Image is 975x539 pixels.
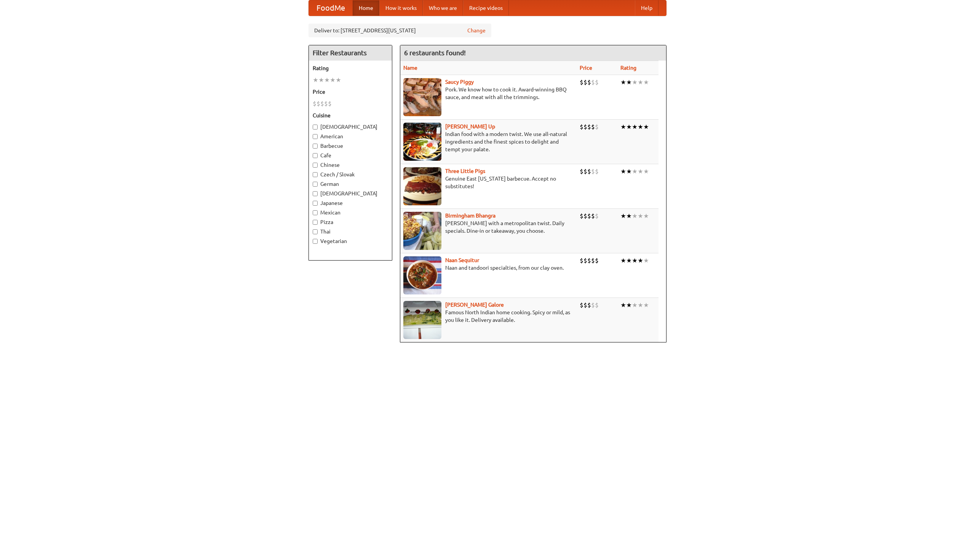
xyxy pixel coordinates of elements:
[403,167,441,205] img: littlepigs.jpg
[403,130,574,153] p: Indian food with a modern twist. We use all-natural ingredients and the finest spices to delight ...
[328,99,332,108] li: $
[632,123,638,131] li: ★
[313,163,318,168] input: Chinese
[638,78,643,86] li: ★
[595,123,599,131] li: $
[309,0,353,16] a: FoodMe
[313,144,318,149] input: Barbecue
[620,123,626,131] li: ★
[643,212,649,220] li: ★
[313,134,318,139] input: American
[445,123,495,130] a: [PERSON_NAME] Up
[313,64,388,72] h5: Rating
[318,76,324,84] li: ★
[313,220,318,225] input: Pizza
[583,123,587,131] li: $
[313,88,388,96] h5: Price
[591,301,595,309] li: $
[626,167,632,176] li: ★
[643,78,649,86] li: ★
[330,76,336,84] li: ★
[626,123,632,131] li: ★
[580,78,583,86] li: $
[313,133,388,140] label: American
[313,76,318,84] li: ★
[580,301,583,309] li: $
[324,99,328,108] li: $
[313,182,318,187] input: German
[313,172,318,177] input: Czech / Slovak
[313,123,388,131] label: [DEMOGRAPHIC_DATA]
[595,301,599,309] li: $
[626,256,632,265] li: ★
[403,78,441,116] img: saucy.jpg
[445,302,504,308] a: [PERSON_NAME] Galore
[403,256,441,294] img: naansequitur.jpg
[313,210,318,215] input: Mexican
[626,212,632,220] li: ★
[445,257,479,263] a: Naan Sequitur
[403,264,574,272] p: Naan and tandoori specialties, from our clay oven.
[404,49,466,56] ng-pluralize: 6 restaurants found!
[591,167,595,176] li: $
[403,309,574,324] p: Famous North Indian home cooking. Spicy or mild, as you like it. Delivery available.
[620,256,626,265] li: ★
[632,301,638,309] li: ★
[643,167,649,176] li: ★
[313,190,388,197] label: [DEMOGRAPHIC_DATA]
[445,79,474,85] a: Saucy Piggy
[313,125,318,130] input: [DEMOGRAPHIC_DATA]
[587,301,591,309] li: $
[638,123,643,131] li: ★
[313,191,318,196] input: [DEMOGRAPHIC_DATA]
[313,142,388,150] label: Barbecue
[626,78,632,86] li: ★
[403,301,441,339] img: currygalore.jpg
[620,167,626,176] li: ★
[638,212,643,220] li: ★
[313,218,388,226] label: Pizza
[313,201,318,206] input: Japanese
[643,301,649,309] li: ★
[316,99,320,108] li: $
[583,256,587,265] li: $
[313,237,388,245] label: Vegetarian
[313,99,316,108] li: $
[379,0,423,16] a: How it works
[313,228,388,235] label: Thai
[313,229,318,234] input: Thai
[595,256,599,265] li: $
[587,212,591,220] li: $
[595,212,599,220] li: $
[313,171,388,178] label: Czech / Slovak
[313,180,388,188] label: German
[626,301,632,309] li: ★
[445,168,485,174] a: Three Little Pigs
[580,123,583,131] li: $
[403,86,574,101] p: Pork. We know how to cook it. Award-winning BBQ sauce, and meat with all the trimmings.
[591,78,595,86] li: $
[445,213,495,219] a: Birmingham Bhangra
[583,167,587,176] li: $
[403,65,417,71] a: Name
[620,78,626,86] li: ★
[591,212,595,220] li: $
[313,153,318,158] input: Cafe
[635,0,659,16] a: Help
[620,65,636,71] a: Rating
[643,123,649,131] li: ★
[587,78,591,86] li: $
[423,0,463,16] a: Who we are
[620,212,626,220] li: ★
[403,219,574,235] p: [PERSON_NAME] with a metropolitan twist. Daily specials. Dine-in or takeaway, you choose.
[591,123,595,131] li: $
[403,123,441,161] img: curryup.jpg
[638,167,643,176] li: ★
[313,112,388,119] h5: Cuisine
[308,24,491,37] div: Deliver to: [STREET_ADDRESS][US_STATE]
[591,256,595,265] li: $
[336,76,341,84] li: ★
[309,45,392,61] h4: Filter Restaurants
